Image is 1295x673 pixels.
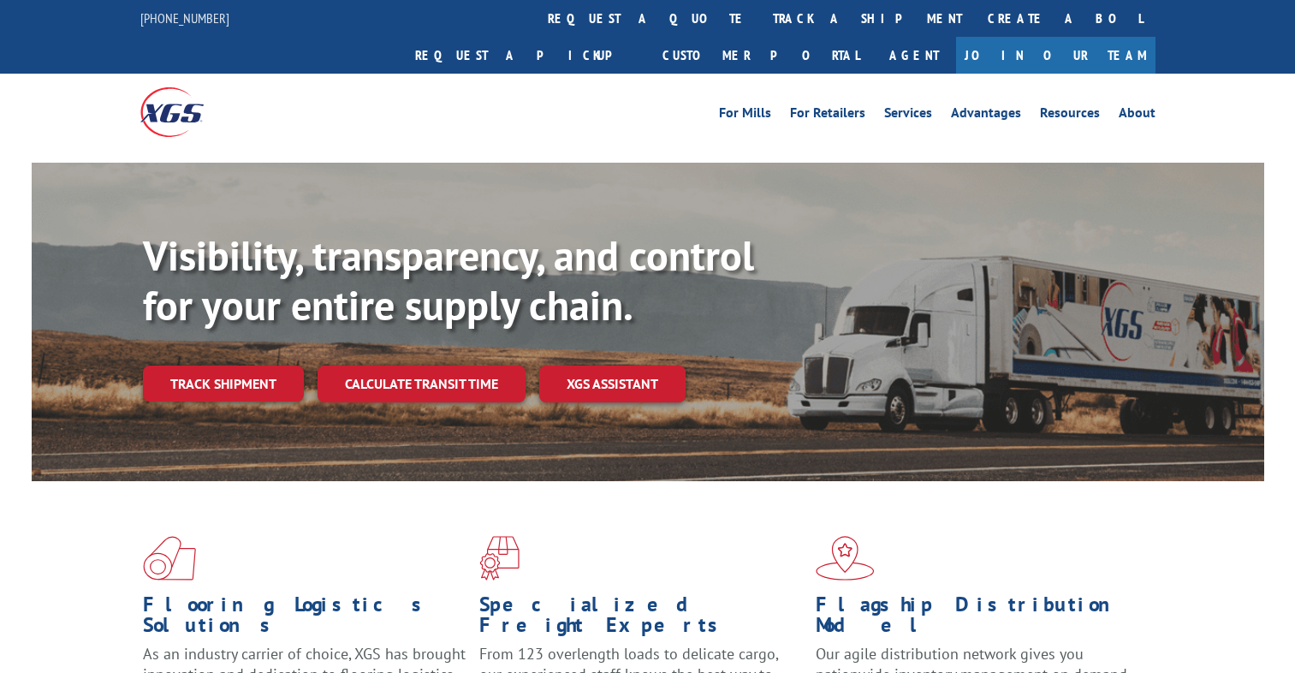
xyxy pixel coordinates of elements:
h1: Flagship Distribution Model [816,594,1139,644]
a: For Mills [719,106,771,125]
a: XGS ASSISTANT [539,366,686,402]
a: About [1119,106,1155,125]
a: Track shipment [143,366,304,402]
a: Calculate transit time [318,366,526,402]
a: Resources [1040,106,1100,125]
b: Visibility, transparency, and control for your entire supply chain. [143,229,754,331]
h1: Specialized Freight Experts [479,594,803,644]
a: Customer Portal [650,37,872,74]
a: [PHONE_NUMBER] [140,9,229,27]
a: Advantages [951,106,1021,125]
a: Join Our Team [956,37,1155,74]
a: Services [884,106,932,125]
a: For Retailers [790,106,865,125]
a: Request a pickup [402,37,650,74]
h1: Flooring Logistics Solutions [143,594,466,644]
img: xgs-icon-flagship-distribution-model-red [816,536,875,581]
img: xgs-icon-focused-on-flooring-red [479,536,520,581]
img: xgs-icon-total-supply-chain-intelligence-red [143,536,196,581]
a: Agent [872,37,956,74]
